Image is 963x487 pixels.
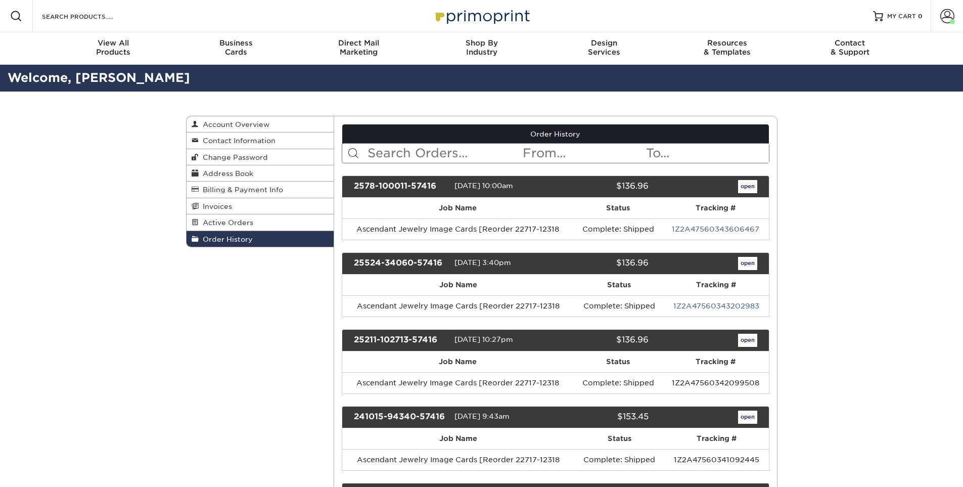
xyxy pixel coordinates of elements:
td: 1Z2A47560342099508 [663,372,769,393]
th: Status [575,428,664,449]
span: Direct Mail [297,38,420,48]
a: DesignServices [543,32,666,65]
a: open [738,180,757,193]
span: Active Orders [199,218,253,227]
th: Status [574,198,663,218]
th: Tracking # [664,428,769,449]
th: Status [574,351,663,372]
td: Complete: Shipped [575,449,664,470]
span: Account Overview [199,120,269,128]
input: To... [645,144,768,163]
span: Contact [789,38,911,48]
div: & Templates [666,38,789,57]
a: Invoices [187,198,334,214]
a: Billing & Payment Info [187,182,334,198]
span: [DATE] 10:00am [454,182,513,190]
a: open [738,334,757,347]
th: Job Name [342,428,575,449]
span: Contact Information [199,137,276,145]
span: Billing & Payment Info [199,186,283,194]
div: $136.96 [548,334,656,347]
a: 1Z2A47560343202983 [673,302,759,310]
td: Complete: Shipped [574,295,664,317]
span: Order History [199,235,253,243]
div: Marketing [297,38,420,57]
a: Shop ByIndustry [420,32,543,65]
a: BusinessCards [174,32,297,65]
td: Ascendant Jewelry Image Cards [Reorder 22717-12318 [342,218,574,240]
a: Direct MailMarketing [297,32,420,65]
a: Order History [187,231,334,247]
a: open [738,257,757,270]
div: & Support [789,38,911,57]
span: Address Book [199,169,253,178]
div: 25211-102713-57416 [346,334,454,347]
span: Shop By [420,38,543,48]
span: Resources [666,38,789,48]
span: [DATE] 9:43am [454,412,510,420]
a: Account Overview [187,116,334,132]
div: $136.96 [548,257,656,270]
div: $153.45 [548,411,656,424]
a: Active Orders [187,214,334,231]
input: From... [522,144,645,163]
a: Resources& Templates [666,32,789,65]
a: Change Password [187,149,334,165]
th: Job Name [342,351,574,372]
div: Cards [174,38,297,57]
td: Complete: Shipped [574,218,663,240]
a: 1Z2A47560343606467 [672,225,759,233]
td: Ascendant Jewelry Image Cards [Reorder 22717-12318 [342,449,575,470]
a: Order History [342,124,769,144]
span: Design [543,38,666,48]
img: Primoprint [431,5,532,27]
td: 1Z2A47560341092445 [664,449,769,470]
span: View All [52,38,175,48]
a: open [738,411,757,424]
th: Tracking # [664,275,768,295]
div: Services [543,38,666,57]
div: Industry [420,38,543,57]
a: Contact& Support [789,32,911,65]
span: Invoices [199,202,232,210]
input: SEARCH PRODUCTS..... [41,10,140,22]
span: Change Password [199,153,268,161]
span: [DATE] 10:27pm [454,335,513,343]
span: MY CART [887,12,916,21]
div: 241015-94340-57416 [346,411,454,424]
div: $136.96 [548,180,656,193]
td: Ascendant Jewelry Image Cards [Reorder 22717-12318 [342,372,574,393]
div: 2578-100011-57416 [346,180,454,193]
a: Contact Information [187,132,334,149]
div: 25524-34060-57416 [346,257,454,270]
span: Business [174,38,297,48]
td: Ascendant Jewelry Image Cards [Reorder 22717-12318 [342,295,574,317]
th: Tracking # [663,351,769,372]
span: 0 [918,13,923,20]
a: View AllProducts [52,32,175,65]
div: Products [52,38,175,57]
th: Status [574,275,664,295]
input: Search Orders... [366,144,522,163]
th: Tracking # [663,198,769,218]
th: Job Name [342,275,574,295]
a: Address Book [187,165,334,182]
td: Complete: Shipped [574,372,663,393]
span: [DATE] 3:40pm [454,258,511,267]
th: Job Name [342,198,574,218]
